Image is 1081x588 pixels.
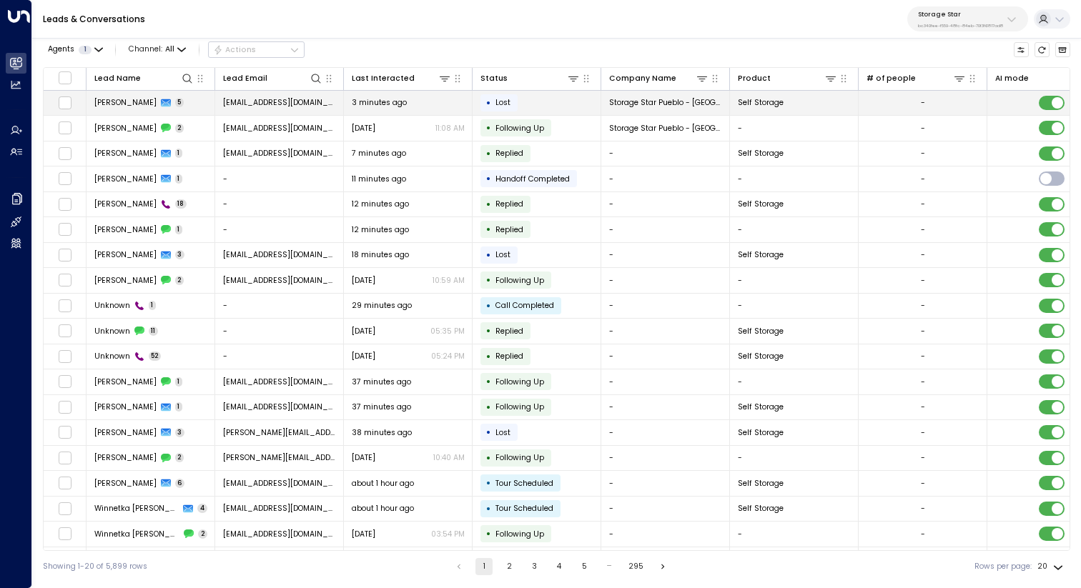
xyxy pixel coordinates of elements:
[601,217,730,242] td: -
[486,246,491,264] div: •
[94,529,180,539] span: Winnetka Thibodeaux
[495,351,523,362] span: Replied
[352,377,411,387] span: 37 minutes ago
[213,45,257,55] div: Actions
[94,249,157,260] span: Gloria Trevino
[486,398,491,417] div: •
[495,123,544,134] span: Following Up
[480,72,508,85] div: Status
[208,41,305,59] button: Actions
[352,503,414,514] span: about 1 hour ago
[738,402,784,412] span: Self Storage
[486,449,491,467] div: •
[352,275,375,286] span: Aug 17, 2025
[58,197,71,211] span: Toggle select row
[495,224,523,235] span: Replied
[149,301,157,310] span: 1
[94,326,130,337] span: Unknown
[738,72,771,85] div: Product
[486,474,491,492] div: •
[352,148,406,159] span: 7 minutes ago
[921,249,925,260] div: -
[486,271,491,289] div: •
[450,558,672,575] nav: pagination navigation
[921,326,925,337] div: -
[921,97,925,108] div: -
[94,174,157,184] span: Ronald
[495,199,523,209] span: Replied
[525,558,543,575] button: Go to page 3
[1014,42,1030,58] button: Customize
[495,377,544,387] span: Following Up
[974,561,1032,572] label: Rows per page:
[223,148,336,159] span: rlsmith6428@gmail.com
[921,199,925,209] div: -
[175,428,185,437] span: 3
[921,402,925,412] div: -
[43,561,147,572] div: Showing 1-20 of 5,899 rows
[921,224,925,235] div: -
[124,42,190,57] button: Channel:All
[124,42,190,57] span: Channel:
[867,72,916,85] div: # of people
[601,471,730,496] td: -
[94,72,141,85] div: Lead Name
[352,72,415,85] div: Last Interacted
[58,477,71,490] span: Toggle select row
[921,427,925,438] div: -
[94,351,130,362] span: Unknown
[352,326,375,337] span: Aug 21, 2025
[352,402,411,412] span: 37 minutes ago
[352,427,412,438] span: 38 minutes ago
[738,71,838,85] div: Product
[475,558,493,575] button: page 1
[486,322,491,340] div: •
[609,97,722,108] span: Storage Star Pueblo - Eagleridge
[43,13,145,25] a: Leads & Conversations
[601,497,730,522] td: -
[730,294,859,319] td: -
[175,377,183,387] span: 1
[601,141,730,166] td: -
[738,249,784,260] span: Self Storage
[495,97,510,108] span: Lost
[601,420,730,445] td: -
[433,452,465,463] p: 10:40 AM
[223,249,336,260] span: gloriatrevino137@gmail.com
[94,300,130,311] span: Unknown
[165,45,174,54] span: All
[94,427,157,438] span: Katie Velasquez
[907,6,1028,31] button: Storage Starbc340fee-f559-48fc-84eb-70f3f6817ad8
[495,402,544,412] span: Following Up
[609,72,676,85] div: Company Name
[486,524,491,543] div: •
[601,319,730,344] td: -
[495,478,553,489] span: Tour Scheduled
[352,71,452,85] div: Last Interacted
[94,71,194,85] div: Lead Name
[486,94,491,112] div: •
[58,172,71,186] span: Toggle select row
[215,319,344,344] td: -
[352,97,407,108] span: 3 minutes ago
[430,326,465,337] p: 05:35 PM
[223,478,336,489] span: joaquin44.jg@gmail.com
[921,529,925,539] div: -
[626,558,646,575] button: Go to page 295
[352,224,409,235] span: 12 minutes ago
[601,192,730,217] td: -
[738,97,784,108] span: Self Storage
[921,275,925,286] div: -
[223,377,336,387] span: chrisjdesanty@gmail.com
[215,344,344,369] td: -
[730,166,859,191] td: -
[149,327,159,336] span: 11
[352,478,414,489] span: about 1 hour ago
[94,199,157,209] span: Ronald Nielsen
[480,71,581,85] div: Status
[175,174,183,184] span: 1
[576,558,593,575] button: Go to page 5
[58,527,71,541] span: Toggle select row
[198,529,207,539] span: 2
[94,275,157,286] span: Gloria Trevino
